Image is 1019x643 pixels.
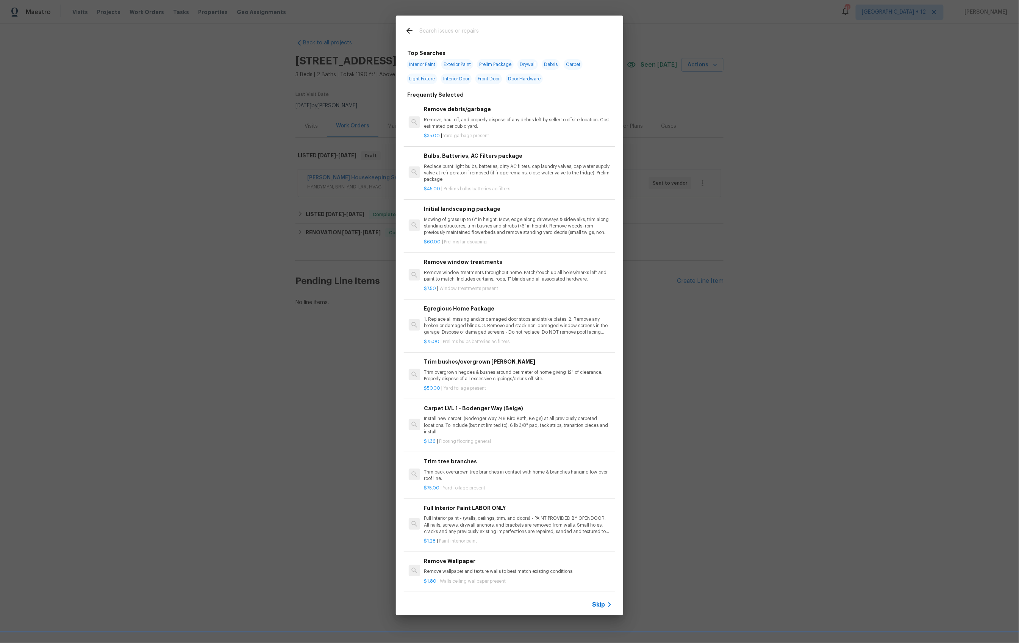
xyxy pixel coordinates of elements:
[441,59,473,70] span: Exterior Paint
[424,515,612,535] p: Full Interior paint - (walls, ceilings, trim, and doors) - PAINT PROVIDED BY OPENDOOR. All nails,...
[424,286,436,291] span: $7.50
[424,369,612,382] p: Trim overgrown hegdes & bushes around perimeter of home giving 12" of clearance. Properly dispose...
[407,91,464,99] h6: Frequently Selected
[444,386,486,391] span: Yard foilage present
[407,74,437,84] span: Light Fixture
[443,339,510,344] span: Prelims bulbs batteries ac filters
[419,26,580,38] input: Search issues or repairs
[424,239,612,245] p: |
[441,74,472,84] span: Interior Door
[424,438,612,445] p: |
[424,270,612,282] p: Remove window treatments throughout home. Patch/touch up all holes/marks left and paint to match....
[424,579,437,583] span: $1.80
[443,486,486,490] span: Yard foilage present
[424,133,440,138] span: $35.00
[592,601,605,608] span: Skip
[440,286,499,291] span: Window treatments present
[407,59,438,70] span: Interior Paint
[424,538,612,544] p: |
[444,187,511,191] span: Prelims bulbs batteries ac filters
[542,59,560,70] span: Debris
[444,133,489,138] span: Yard garbage present
[424,457,612,466] h6: Trim tree branches
[424,339,612,345] p: |
[424,486,440,490] span: $75.00
[424,216,612,236] p: Mowing of grass up to 6" in height. Mow, edge along driveways & sidewalks, trim along standing st...
[424,163,612,183] p: Replace burnt light bulbs, batteries, dirty AC filters, cap laundry valves, cap water supply valv...
[424,578,612,585] p: |
[424,304,612,313] h6: Egregious Home Package
[424,485,612,491] p: |
[439,439,491,444] span: Flooring flooring general
[424,186,612,192] p: |
[475,74,502,84] span: Front Door
[439,539,477,543] span: Paint interior paint
[517,59,538,70] span: Drywall
[506,74,543,84] span: Door Hardware
[424,568,612,575] p: Remove wallpaper and texture walls to best match existing conditions
[424,117,612,130] p: Remove, haul off, and properly dispose of any debris left by seller to offsite location. Cost est...
[424,557,612,565] h6: Remove Wallpaper
[424,358,612,366] h6: Trim bushes/overgrown [PERSON_NAME]
[424,105,612,113] h6: Remove debris/garbage
[564,59,583,70] span: Carpet
[424,316,612,336] p: 1. Replace all missing and/or damaged door stops and strike plates. 2. Remove any broken or damag...
[424,187,441,191] span: $45.00
[424,285,612,292] p: |
[407,49,445,57] h6: Top Searches
[424,469,612,482] p: Trim back overgrown tree branches in contact with home & branches hanging low over roof line.
[444,240,487,244] span: Prelims landscaping
[424,416,612,435] p: Install new carpet. (Bodenger Way 749 Bird Bath, Beige) at all previously carpeted locations. To ...
[424,240,441,244] span: $60.00
[424,404,612,412] h6: Carpet LVL 1 - Bodenger Way (Beige)
[424,205,612,213] h6: Initial landscaping package
[424,339,440,344] span: $75.00
[477,59,514,70] span: Prelim Package
[424,258,612,266] h6: Remove window treatments
[424,133,612,139] p: |
[424,152,612,160] h6: Bulbs, Batteries, AC Filters package
[424,504,612,512] h6: Full Interior Paint LABOR ONLY
[424,385,612,392] p: |
[424,539,436,543] span: $1.28
[424,386,441,391] span: $50.00
[424,439,436,444] span: $1.36
[440,579,506,583] span: Walls ceiling wallpaper present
